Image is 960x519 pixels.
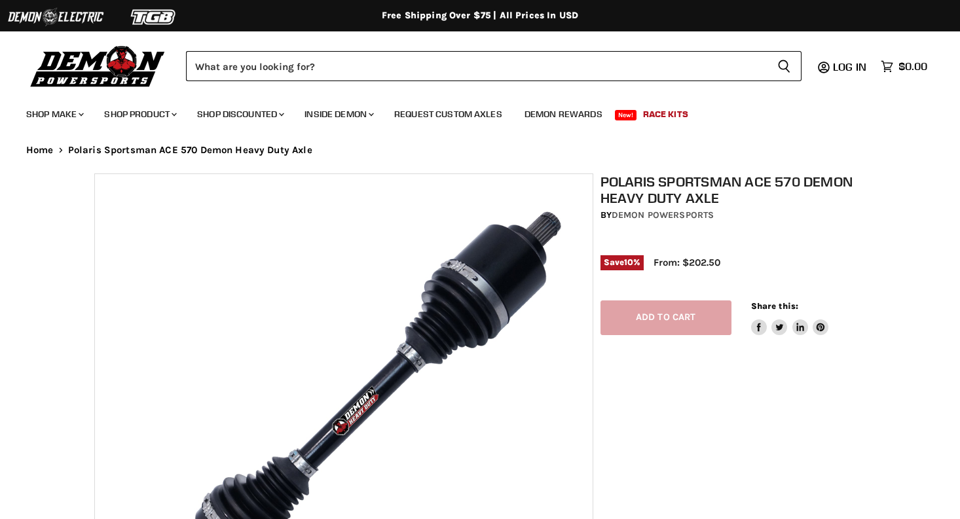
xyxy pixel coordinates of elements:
[898,60,927,73] span: $0.00
[600,208,873,223] div: by
[94,101,185,128] a: Shop Product
[384,101,512,128] a: Request Custom Axles
[105,5,203,29] img: TGB Logo 2
[186,51,767,81] input: Search
[187,101,292,128] a: Shop Discounted
[68,145,312,156] span: Polaris Sportsman ACE 570 Demon Heavy Duty Axle
[600,173,873,206] h1: Polaris Sportsman ACE 570 Demon Heavy Duty Axle
[615,110,637,120] span: New!
[16,101,92,128] a: Shop Make
[654,257,720,268] span: From: $202.50
[767,51,802,81] button: Search
[186,51,802,81] form: Product
[7,5,105,29] img: Demon Electric Logo 2
[874,57,934,76] a: $0.00
[26,145,54,156] a: Home
[751,301,798,311] span: Share this:
[26,43,170,89] img: Demon Powersports
[600,255,644,270] span: Save %
[833,60,866,73] span: Log in
[16,96,924,128] ul: Main menu
[633,101,698,128] a: Race Kits
[515,101,612,128] a: Demon Rewards
[295,101,382,128] a: Inside Demon
[827,61,874,73] a: Log in
[612,209,714,221] a: Demon Powersports
[751,300,829,335] aside: Share this:
[624,257,633,267] span: 10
